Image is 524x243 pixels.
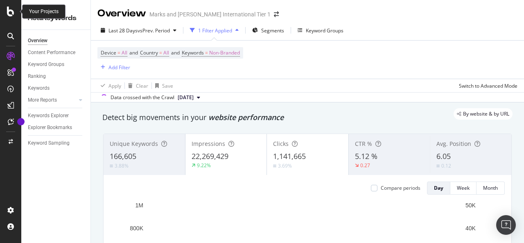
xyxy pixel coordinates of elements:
button: Clear [125,79,148,92]
div: Ranking [28,72,46,81]
div: Your Projects [29,8,59,15]
text: 1M [136,202,143,209]
div: Overview [28,36,47,45]
span: and [171,49,180,56]
span: 6.05 [436,151,451,161]
span: = [159,49,162,56]
span: = [205,49,208,56]
span: Unique Keywords [110,140,158,148]
button: Last 28 DaysvsPrev. Period [97,24,180,37]
div: Apply [108,82,121,89]
a: Keywords Explorer [28,111,85,120]
img: Equal [273,165,276,167]
div: 0.27 [360,162,370,169]
div: Clear [136,82,148,89]
div: Keyword Groups [28,60,64,69]
div: 1 Filter Applied [198,27,232,34]
span: = [117,49,120,56]
a: More Reports [28,96,77,104]
div: 0.12 [441,162,451,169]
div: Week [457,184,470,191]
a: Content Performance [28,48,85,57]
span: Non-Branded [209,47,240,59]
span: 5.12 % [355,151,377,161]
a: Keyword Sampling [28,139,85,148]
div: Keywords Explorer [28,111,69,120]
span: Last 28 Days [108,27,138,34]
span: and [129,49,138,56]
span: Impressions [192,140,225,148]
div: Tooltip anchor [17,118,25,125]
span: Country [140,49,158,56]
div: 9.22% [197,162,211,169]
a: Ranking [28,72,85,81]
span: Clicks [273,140,289,148]
a: Keywords [28,84,85,93]
span: Device [101,49,116,56]
span: Keywords [182,49,204,56]
text: 40K [465,225,476,232]
button: Month [477,182,505,195]
div: Switch to Advanced Mode [459,82,517,89]
div: Explorer Bookmarks [28,123,72,132]
span: All [122,47,127,59]
text: 50K [465,202,476,209]
div: Data crossed with the Crawl [111,94,174,101]
div: Compare periods [381,184,420,191]
div: Month [483,184,498,191]
a: Overview [28,36,85,45]
button: Save [152,79,173,92]
button: Day [427,182,450,195]
button: Keyword Groups [294,24,347,37]
button: Segments [249,24,287,37]
div: Keywords [28,84,50,93]
div: arrow-right-arrow-left [274,11,279,17]
div: Open Intercom Messenger [496,215,516,235]
div: Save [162,82,173,89]
button: Apply [97,79,121,92]
div: legacy label [454,108,513,120]
div: Day [434,184,443,191]
div: Overview [97,7,146,20]
button: Add Filter [97,62,130,72]
span: By website & by URL [463,111,509,116]
span: CTR % [355,140,372,148]
span: 22,269,429 [192,151,228,161]
button: [DATE] [174,93,203,102]
a: Explorer Bookmarks [28,123,85,132]
span: 166,605 [110,151,136,161]
img: Equal [436,165,440,167]
text: 800K [130,225,143,232]
div: 3.69% [278,162,292,169]
div: Content Performance [28,48,75,57]
div: Keyword Groups [306,27,343,34]
a: Keyword Groups [28,60,85,69]
div: Add Filter [108,64,130,71]
span: All [163,47,169,59]
div: 3.88% [115,162,129,169]
span: 1,141,665 [273,151,306,161]
div: Marks and [PERSON_NAME] International Tier 1 [149,10,271,18]
button: Week [450,182,477,195]
div: More Reports [28,96,57,104]
span: Avg. Position [436,140,471,148]
button: 1 Filter Applied [187,24,242,37]
span: 2025 Sep. 20th [178,94,194,101]
span: Segments [261,27,284,34]
div: Keyword Sampling [28,139,70,148]
button: Switch to Advanced Mode [456,79,517,92]
span: vs Prev. Period [138,27,170,34]
img: Equal [110,165,113,167]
